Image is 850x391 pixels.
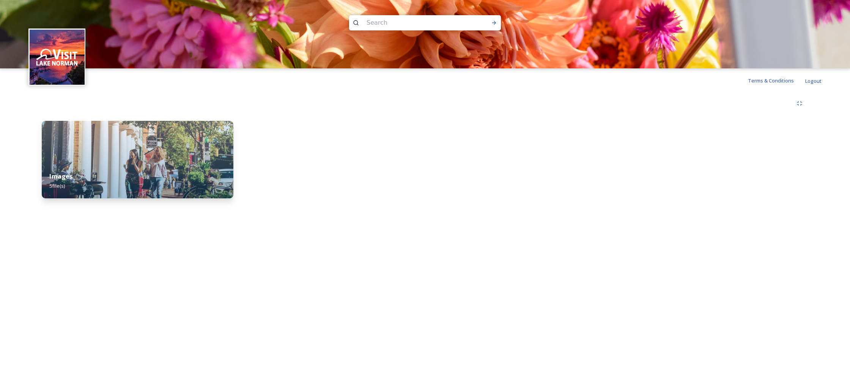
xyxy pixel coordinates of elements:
a: Terms & Conditions [748,76,805,85]
span: Terms & Conditions [748,77,794,84]
input: Search [363,14,467,31]
img: Logo%20Image.png [30,30,85,85]
img: 96c6bcf9-5f98-4915-ac65-da256f285562.jpg [42,121,233,198]
span: 5 file(s) [49,182,65,189]
strong: Images [49,172,72,180]
span: Logout [805,78,822,84]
